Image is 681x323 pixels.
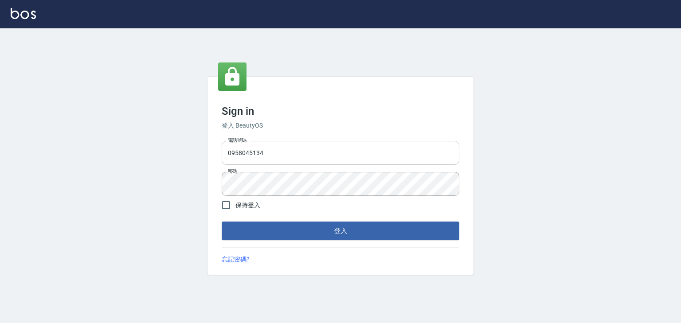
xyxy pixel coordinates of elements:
[222,222,459,240] button: 登入
[222,121,459,130] h6: 登入 BeautyOS
[222,105,459,117] h3: Sign in
[11,8,36,19] img: Logo
[235,201,260,210] span: 保持登入
[228,137,247,144] label: 電話號碼
[222,255,250,264] a: 忘記密碼?
[228,168,237,175] label: 密碼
